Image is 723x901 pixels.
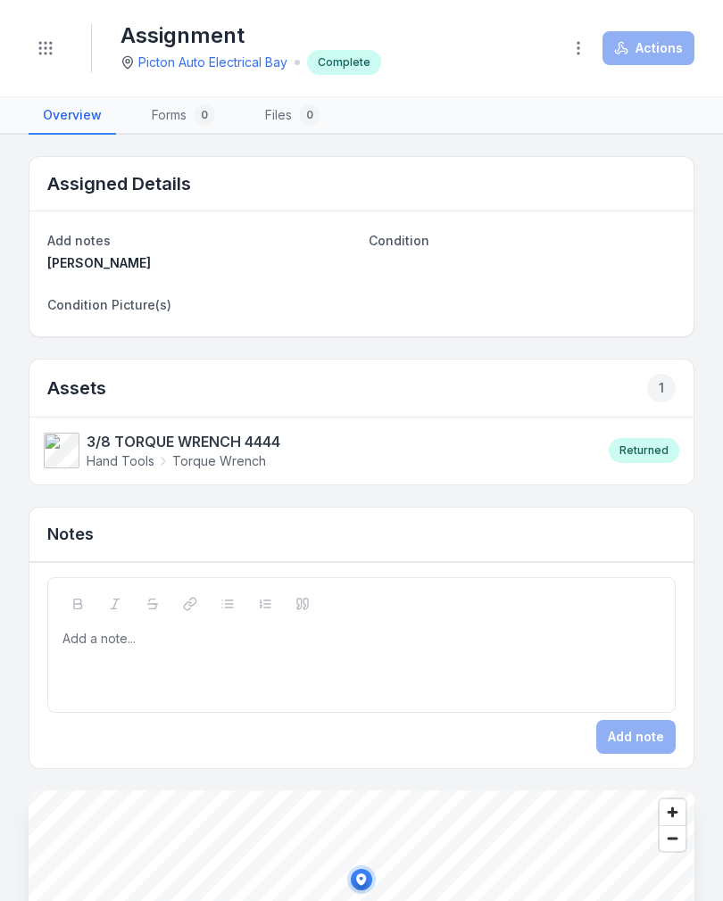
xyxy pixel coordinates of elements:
a: Forms0 [137,97,229,135]
span: [PERSON_NAME] [47,255,151,270]
strong: 3/8 TORQUE WRENCH 4444 [87,431,280,452]
span: Condition [369,233,429,248]
div: Returned [609,438,679,463]
div: 1 [647,374,676,402]
h2: Assets [47,374,676,402]
a: Files0 [251,97,335,135]
button: Zoom in [660,799,686,825]
a: Overview [29,97,116,135]
h2: Assigned Details [47,171,191,196]
h1: Assignment [120,21,381,50]
button: Toggle navigation [29,31,62,65]
span: Condition Picture(s) [47,297,171,312]
a: 3/8 TORQUE WRENCH 4444Hand ToolsTorque Wrench [44,431,591,470]
div: Complete [307,50,381,75]
span: Hand Tools [87,452,154,470]
div: 0 [194,104,215,126]
span: Torque Wrench [172,452,266,470]
div: 0 [299,104,320,126]
button: Zoom out [660,825,686,851]
h3: Notes [47,522,94,547]
a: Picton Auto Electrical Bay [138,54,287,71]
span: Add notes [47,233,111,248]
